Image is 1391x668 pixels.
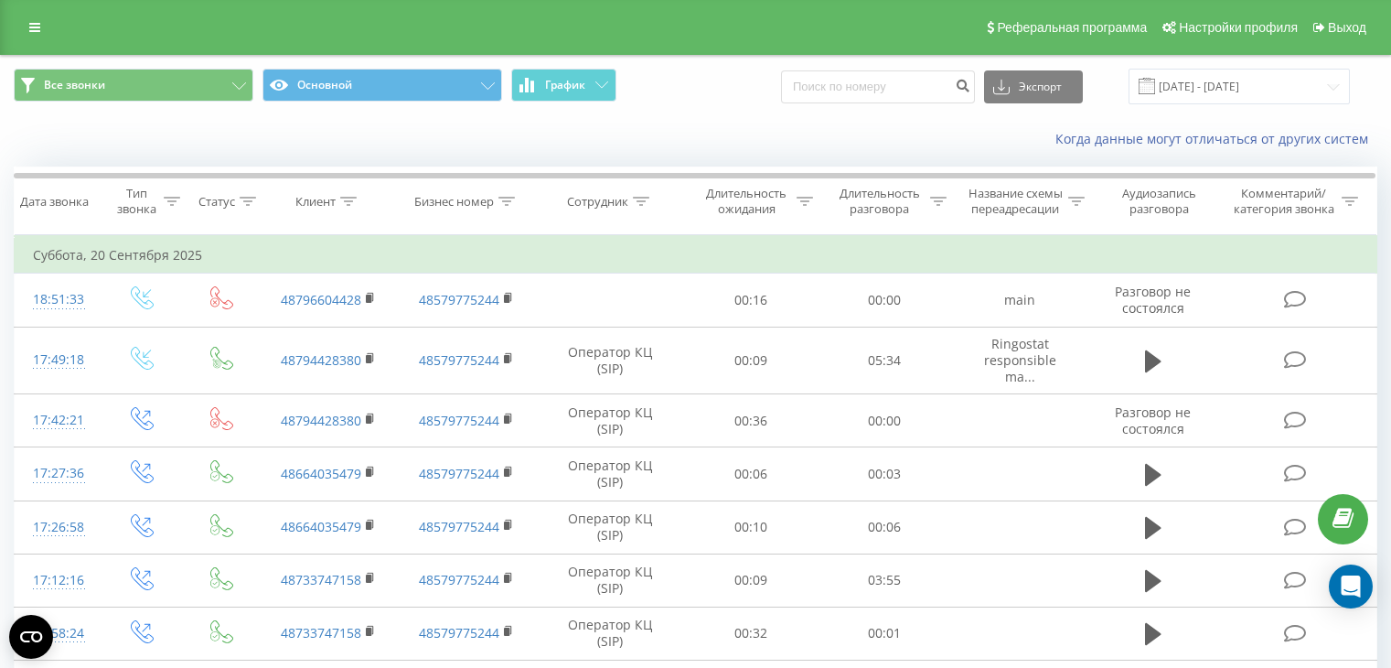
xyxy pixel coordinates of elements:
[1055,130,1377,147] a: Когда данные могут отличаться от других систем
[1115,283,1191,317] span: Разговор не состоялся
[701,186,793,217] div: Длительность ожидания
[984,335,1056,385] span: Ringostat responsible ma...
[818,274,950,327] td: 00:00
[536,447,685,501] td: Оператор КЦ (SIP)
[33,616,81,652] div: 16:58:24
[14,69,253,102] button: Все звонки
[33,510,81,545] div: 17:26:58
[536,501,685,554] td: Оператор КЦ (SIP)
[1328,20,1366,35] span: Выход
[281,465,361,482] a: 48664035479
[419,351,499,369] a: 48579775244
[1115,404,1191,437] span: Разговор не состоялся
[281,291,361,308] a: 48796604428
[818,327,950,394] td: 05:34
[262,69,502,102] button: Основной
[984,70,1083,103] button: Экспорт
[33,282,81,318] div: 18:51:33
[419,412,499,429] a: 48579775244
[1329,565,1373,609] div: Open Intercom Messenger
[419,465,499,482] a: 48579775244
[419,624,499,641] a: 48579775244
[685,501,818,554] td: 00:10
[997,20,1147,35] span: Реферальная программа
[33,403,81,438] div: 17:42:21
[685,607,818,660] td: 00:32
[9,615,53,659] button: Open CMP widget
[33,342,81,378] div: 17:49:18
[295,194,336,210] div: Клиент
[818,394,950,447] td: 00:00
[281,624,361,641] a: 48733747158
[685,274,818,327] td: 00:16
[33,456,81,491] div: 17:27:36
[781,70,975,103] input: Поиск по номеру
[1106,186,1213,217] div: Аудиозапись разговора
[818,607,950,660] td: 00:01
[281,412,361,429] a: 48794428380
[511,69,616,102] button: График
[44,78,105,92] span: Все звонки
[545,79,585,92] span: График
[1179,20,1298,35] span: Настройки профиля
[414,194,494,210] div: Бизнес номер
[419,571,499,588] a: 48579775244
[536,607,685,660] td: Оператор КЦ (SIP)
[419,518,499,535] a: 48579775244
[33,563,81,598] div: 17:12:16
[818,501,950,554] td: 00:06
[950,274,1088,327] td: main
[419,291,499,308] a: 48579775244
[685,447,818,501] td: 00:06
[15,237,1377,274] td: Суббота, 20 Сентября 2025
[198,194,235,210] div: Статус
[685,327,818,394] td: 00:09
[281,571,361,588] a: 48733747158
[685,394,818,447] td: 00:36
[281,351,361,369] a: 48794428380
[536,327,685,394] td: Оператор КЦ (SIP)
[115,186,158,217] div: Тип звонка
[685,554,818,607] td: 00:09
[968,186,1064,217] div: Название схемы переадресации
[1230,186,1337,217] div: Комментарий/категория звонка
[818,447,950,501] td: 00:03
[536,554,685,607] td: Оператор КЦ (SIP)
[834,186,926,217] div: Длительность разговора
[818,554,950,607] td: 03:55
[567,194,628,210] div: Сотрудник
[281,518,361,535] a: 48664035479
[20,194,89,210] div: Дата звонка
[536,394,685,447] td: Оператор КЦ (SIP)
